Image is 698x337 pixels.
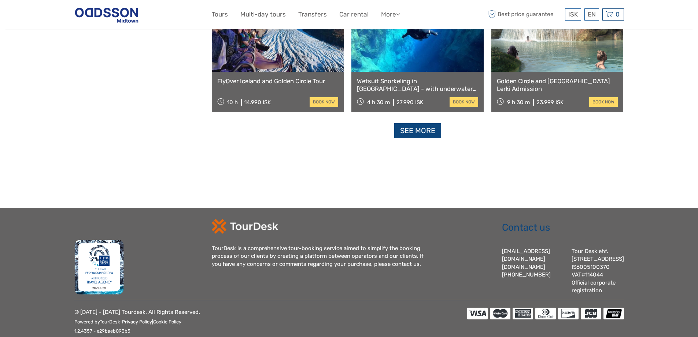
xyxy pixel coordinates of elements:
[568,11,578,18] span: ISK
[396,99,423,106] div: 27.990 ISK
[381,9,400,20] a: More
[502,222,624,234] h2: Contact us
[339,9,369,20] a: Car rental
[84,11,93,20] button: Open LiveChat chat widget
[153,319,181,325] a: Cookie Policy
[572,279,616,294] a: Official corporate registration
[502,264,545,270] a: [DOMAIN_NAME]
[74,239,124,294] img: fms.png
[357,77,478,92] a: Wetsuit Snorkeling in [GEOGRAPHIC_DATA] - with underwater photos / From [GEOGRAPHIC_DATA]
[507,99,530,106] span: 9 h 30 m
[244,99,271,106] div: 14.990 ISK
[572,248,624,295] div: Tour Desk ehf. [STREET_ADDRESS] IS6005100370 VAT#114044
[100,319,120,325] a: TourDesk
[74,319,181,325] small: Powered by - |
[298,9,327,20] a: Transfers
[584,8,599,21] div: EN
[467,308,624,319] img: accepted cards
[227,99,238,106] span: 10 h
[212,219,278,234] img: td-logo-white.png
[536,99,564,106] div: 23.999 ISK
[614,11,621,18] span: 0
[310,97,338,107] a: book now
[122,319,152,325] a: Privacy Policy
[74,328,130,334] small: 1.2.4357 - e29baeb093b5
[74,308,200,336] p: © [DATE] - [DATE] Tourdesk. All Rights Reserved.
[487,8,563,21] span: Best price guarantee
[367,99,390,106] span: 4 h 30 m
[74,6,139,23] img: Reykjavik Residence
[394,123,441,138] a: See more
[217,77,339,85] a: FlyOver Iceland and Golden Circle Tour
[212,9,228,20] a: Tours
[212,245,432,268] div: TourDesk is a comprehensive tour-booking service aimed to simplify the booking process of our cli...
[450,97,478,107] a: book now
[502,248,564,295] div: [EMAIL_ADDRESS][DOMAIN_NAME] [PHONE_NUMBER]
[497,77,618,92] a: Golden Circle and [GEOGRAPHIC_DATA] Lerki Admission
[589,97,618,107] a: book now
[10,13,83,19] p: We're away right now. Please check back later!
[240,9,286,20] a: Multi-day tours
